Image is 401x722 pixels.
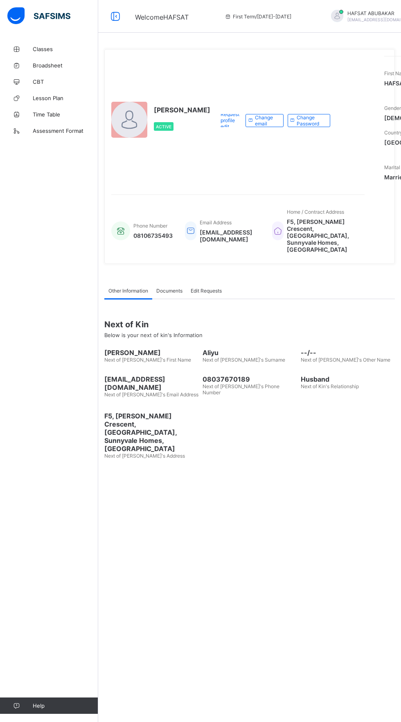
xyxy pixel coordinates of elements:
span: Phone Number [133,223,167,229]
span: Lesson Plan [33,95,98,101]
span: Gender [384,105,401,111]
span: Time Table [33,111,98,118]
span: Next of [PERSON_NAME]'s Phone Number [203,383,279,396]
span: Other Information [108,288,148,294]
span: [PERSON_NAME] [154,106,210,114]
span: Next of [PERSON_NAME]'s Email Address [104,391,198,398]
span: Assessment Format [33,127,98,134]
span: Next of Kin [104,320,395,329]
span: F5, [PERSON_NAME] Crescent, [GEOGRAPHIC_DATA], Sunnyvale Homes, [GEOGRAPHIC_DATA] [104,412,198,453]
span: Help [33,702,98,709]
span: [PERSON_NAME] [104,349,198,357]
span: Active [156,124,171,129]
span: Change email [255,114,277,127]
span: Next of [PERSON_NAME]'s Surname [203,357,285,363]
span: Classes [33,46,98,52]
span: Documents [156,288,182,294]
span: Below is your next of kin's Information [104,332,203,338]
span: Next of Kin's Relationship [301,383,359,389]
span: Change Password [297,114,324,127]
span: CBT [33,78,98,85]
span: [EMAIL_ADDRESS][DOMAIN_NAME] [200,229,260,243]
span: Edit Requests [191,288,222,294]
span: 08106735493 [133,232,173,239]
span: [EMAIL_ADDRESS][DOMAIN_NAME] [104,375,198,391]
span: Home / Contract Address [287,209,344,215]
span: Next of [PERSON_NAME]'s First Name [104,357,191,363]
span: Husband [301,375,395,383]
span: Email Address [200,219,232,226]
span: Next of [PERSON_NAME]'s Address [104,453,185,459]
span: Welcome HAFSAT [135,13,189,21]
span: Aliyu [203,349,297,357]
span: Next of [PERSON_NAME]'s Other Name [301,357,390,363]
img: safsims [7,7,70,25]
span: F5, [PERSON_NAME] Crescent, [GEOGRAPHIC_DATA], Sunnyvale Homes, [GEOGRAPHIC_DATA] [287,218,356,253]
span: --/-- [301,349,395,357]
span: Request profile edit [221,111,239,130]
span: Broadsheet [33,62,98,69]
span: session/term information [225,13,291,20]
span: 08037670189 [203,375,297,383]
